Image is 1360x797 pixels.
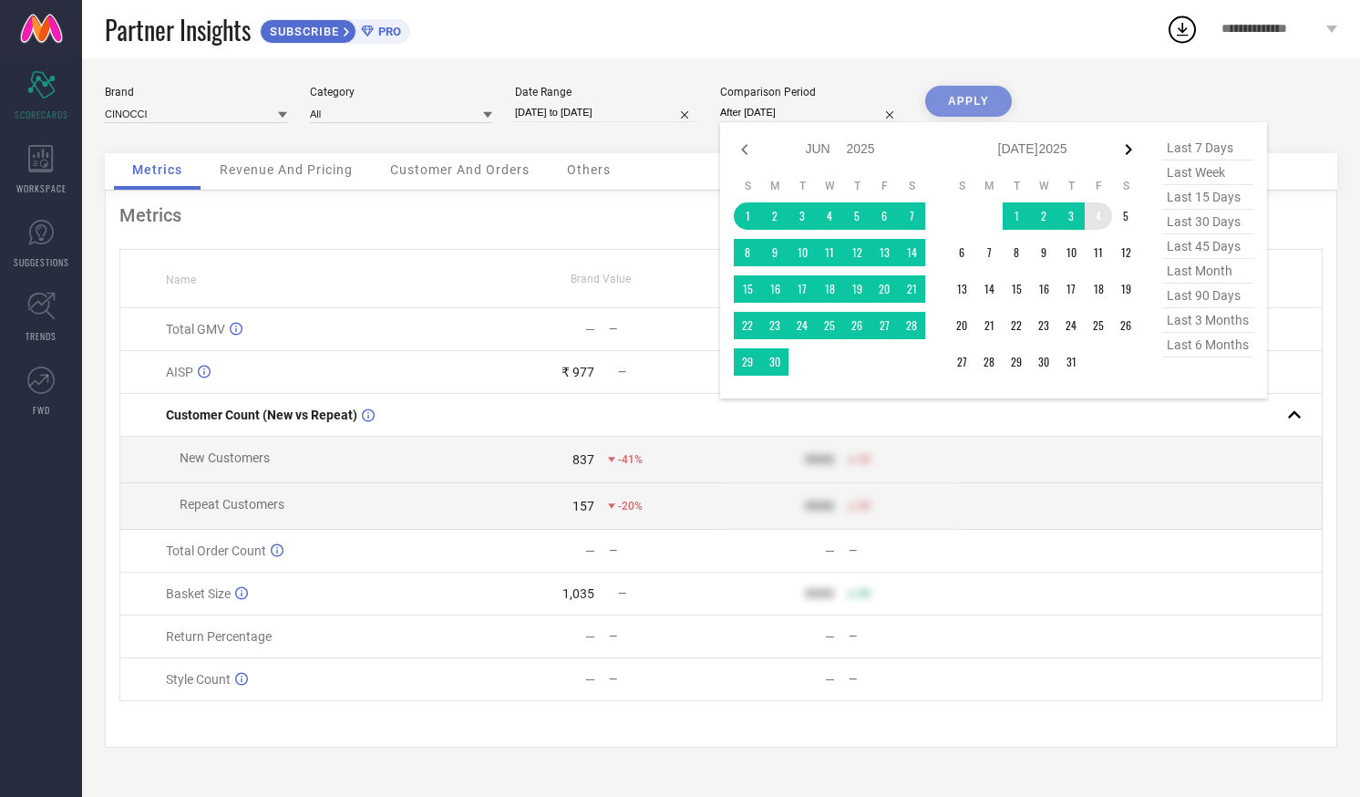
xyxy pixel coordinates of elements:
div: Date Range [515,86,697,98]
td: Tue Jul 29 2025 [1003,348,1030,376]
td: Thu Jul 17 2025 [1057,275,1085,303]
td: Sat Jul 19 2025 [1112,275,1139,303]
td: Fri Jun 27 2025 [871,312,898,339]
span: AISP [166,365,193,379]
th: Saturday [1112,179,1139,193]
span: last 7 days [1162,136,1253,160]
td: Mon Jul 28 2025 [975,348,1003,376]
td: Sun Jun 15 2025 [734,275,761,303]
th: Thursday [1057,179,1085,193]
td: Thu Jul 31 2025 [1057,348,1085,376]
span: SUBSCRIBE [261,25,344,38]
a: SUBSCRIBEPRO [260,15,410,44]
div: Open download list [1166,13,1199,46]
td: Sun Jun 01 2025 [734,202,761,230]
span: -20% [618,500,643,512]
span: 50 [858,453,871,466]
td: Sun Jun 29 2025 [734,348,761,376]
span: last 6 months [1162,333,1253,357]
span: last month [1162,259,1253,284]
td: Tue Jul 08 2025 [1003,239,1030,266]
td: Wed Jul 30 2025 [1030,348,1057,376]
span: Total Order Count [166,543,266,558]
th: Sunday [948,179,975,193]
span: last 45 days [1162,234,1253,259]
td: Tue Jun 24 2025 [788,312,816,339]
span: TRENDS [26,329,57,343]
div: Brand [105,86,287,98]
td: Sat Jul 05 2025 [1112,202,1139,230]
div: Previous month [734,139,756,160]
div: — [849,630,960,643]
span: WORKSPACE [16,181,67,195]
td: Sun Jun 08 2025 [734,239,761,266]
span: Others [567,162,611,177]
td: Mon Jun 09 2025 [761,239,788,266]
td: Mon Jul 21 2025 [975,312,1003,339]
td: Fri Jul 04 2025 [1085,202,1112,230]
td: Fri Jul 11 2025 [1085,239,1112,266]
th: Tuesday [1003,179,1030,193]
span: Revenue And Pricing [220,162,353,177]
td: Fri Jun 20 2025 [871,275,898,303]
div: — [609,673,720,686]
input: Select date range [515,103,697,122]
td: Wed Jun 11 2025 [816,239,843,266]
th: Tuesday [788,179,816,193]
div: 9999 [805,452,834,467]
td: Mon Jun 16 2025 [761,275,788,303]
span: SUGGESTIONS [14,255,69,269]
span: — [618,587,626,600]
div: Metrics [119,204,1323,226]
div: Comparison Period [720,86,902,98]
th: Wednesday [1030,179,1057,193]
span: 50 [858,587,871,600]
td: Thu Jul 24 2025 [1057,312,1085,339]
th: Monday [761,179,788,193]
div: Category [310,86,492,98]
span: PRO [374,25,401,38]
span: Partner Insights [105,11,251,48]
div: 9999 [805,586,834,601]
span: last week [1162,160,1253,185]
span: Brand Value [571,273,631,285]
span: Basket Size [166,586,231,601]
div: — [585,629,595,644]
td: Thu Jul 03 2025 [1057,202,1085,230]
div: 9999 [805,499,834,513]
td: Tue Jul 22 2025 [1003,312,1030,339]
td: Fri Jun 13 2025 [871,239,898,266]
th: Friday [1085,179,1112,193]
div: — [585,672,595,687]
td: Wed Jun 18 2025 [816,275,843,303]
td: Tue Jul 01 2025 [1003,202,1030,230]
span: 50 [858,500,871,512]
div: Next month [1118,139,1139,160]
th: Thursday [843,179,871,193]
td: Thu Jun 12 2025 [843,239,871,266]
div: — [825,629,835,644]
span: Metrics [132,162,182,177]
td: Sun Jul 06 2025 [948,239,975,266]
span: Repeat Customers [180,497,284,512]
span: — [618,366,626,378]
td: Sat Jun 07 2025 [898,202,925,230]
div: 1,035 [562,586,594,601]
div: — [849,673,960,686]
span: FWD [33,403,50,417]
span: Total GMV [166,322,225,336]
td: Tue Jul 15 2025 [1003,275,1030,303]
td: Thu Jun 19 2025 [843,275,871,303]
span: Return Percentage [166,629,272,644]
td: Mon Jul 14 2025 [975,275,1003,303]
td: Sun Jul 20 2025 [948,312,975,339]
td: Fri Jun 06 2025 [871,202,898,230]
th: Friday [871,179,898,193]
span: Customer And Orders [390,162,530,177]
div: 157 [572,499,594,513]
th: Sunday [734,179,761,193]
td: Mon Jun 30 2025 [761,348,788,376]
span: Customer Count (New vs Repeat) [166,408,357,422]
span: SCORECARDS [15,108,68,121]
td: Tue Jun 17 2025 [788,275,816,303]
